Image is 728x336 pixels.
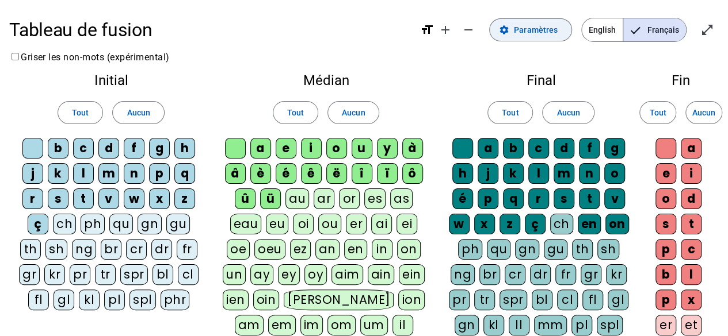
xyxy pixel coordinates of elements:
[301,163,322,184] div: ê
[222,74,430,87] h2: Médian
[174,163,195,184] div: q
[681,138,702,159] div: a
[342,106,365,119] span: Aucun
[503,188,524,209] div: q
[448,74,634,87] h2: Final
[581,264,601,285] div: gr
[377,138,398,159] div: y
[18,74,204,87] h2: Initial
[120,264,148,285] div: spr
[230,214,262,234] div: eau
[9,52,170,63] label: Griser les non-mots (expérimental)
[304,264,327,285] div: oy
[223,264,246,285] div: un
[652,74,710,87] h2: Fin
[639,101,676,124] button: Tout
[372,239,392,260] div: in
[266,214,288,234] div: eu
[104,289,125,310] div: pl
[48,163,68,184] div: k
[149,188,170,209] div: x
[483,315,504,335] div: kl
[402,138,423,159] div: à
[331,264,363,285] div: aim
[314,188,334,209] div: ar
[149,163,170,184] div: p
[557,106,580,119] span: Aucun
[327,101,379,124] button: Aucun
[681,289,702,310] div: x
[273,101,318,124] button: Tout
[649,106,666,119] span: Tout
[500,289,527,310] div: spr
[326,163,347,184] div: ë
[449,214,470,234] div: w
[578,214,601,234] div: en
[487,239,510,260] div: qu
[681,214,702,234] div: t
[293,214,314,234] div: oi
[81,214,105,234] div: ph
[608,289,628,310] div: gl
[138,214,162,234] div: gn
[300,315,323,335] div: im
[434,18,457,41] button: Augmenter la taille de la police
[542,101,594,124] button: Aucun
[327,315,356,335] div: om
[397,239,421,260] div: on
[95,264,116,285] div: tr
[174,138,195,159] div: h
[550,214,573,234] div: ch
[101,239,121,260] div: br
[487,101,533,124] button: Tout
[177,239,197,260] div: fr
[457,18,480,41] button: Diminuer la taille de la police
[462,23,475,37] mat-icon: remove
[235,315,264,335] div: am
[109,214,133,234] div: qu
[458,239,482,260] div: ph
[290,239,311,260] div: ez
[655,315,676,335] div: er
[28,214,48,234] div: ç
[70,264,90,285] div: pr
[98,188,119,209] div: v
[478,138,498,159] div: a
[98,138,119,159] div: d
[368,264,395,285] div: ain
[254,239,285,260] div: oeu
[397,214,417,234] div: ei
[579,138,600,159] div: f
[124,188,144,209] div: w
[112,101,164,124] button: Aucun
[360,315,388,335] div: um
[20,239,41,260] div: th
[45,239,67,260] div: sh
[22,188,43,209] div: r
[344,239,367,260] div: en
[655,163,676,184] div: e
[489,18,572,41] button: Paramètres
[124,138,144,159] div: f
[474,214,495,234] div: x
[554,188,574,209] div: s
[685,101,722,124] button: Aucun
[392,315,413,335] div: il
[250,138,271,159] div: a
[681,315,702,335] div: et
[452,163,473,184] div: h
[505,264,525,285] div: cr
[250,163,271,184] div: è
[98,163,119,184] div: m
[377,163,398,184] div: ï
[364,188,386,209] div: es
[339,188,360,209] div: or
[554,163,574,184] div: m
[151,239,172,260] div: dr
[532,289,552,310] div: bl
[606,264,627,285] div: kr
[474,289,495,310] div: tr
[528,188,549,209] div: r
[371,214,392,234] div: ai
[352,163,372,184] div: î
